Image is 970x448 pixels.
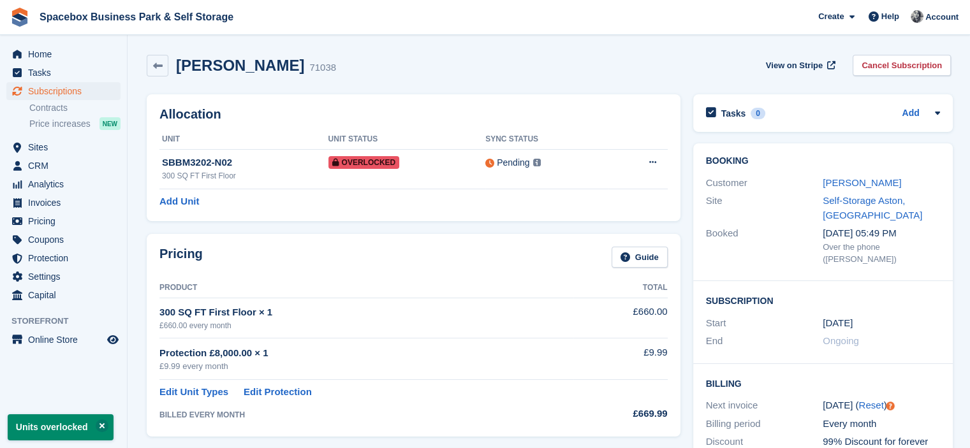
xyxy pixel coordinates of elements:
[885,400,896,412] div: Tooltip anchor
[162,155,328,170] div: SBBM3202-N02
[6,212,121,230] a: menu
[99,117,121,130] div: NEW
[751,108,765,119] div: 0
[573,278,667,298] th: Total
[28,82,105,100] span: Subscriptions
[159,129,328,150] th: Unit
[853,55,951,76] a: Cancel Subscription
[28,331,105,349] span: Online Store
[159,107,668,122] h2: Allocation
[6,138,121,156] a: menu
[28,45,105,63] span: Home
[34,6,239,27] a: Spacebox Business Park & Self Storage
[823,316,853,331] time: 2025-02-28 01:00:00 UTC
[706,377,940,389] h2: Billing
[6,157,121,175] a: menu
[6,175,121,193] a: menu
[533,159,541,166] img: icon-info-grey-7440780725fd019a000dd9b08b2336e03edf1995a4989e88bcd33f0948082b44.svg
[105,332,121,347] a: Preview store
[159,360,573,373] div: £9.99 every month
[6,45,121,63] a: menu
[573,338,667,380] td: £9.99
[706,156,940,166] h2: Booking
[159,385,228,400] a: Edit Unit Types
[823,241,940,266] div: Over the phone ([PERSON_NAME])
[159,247,203,268] h2: Pricing
[28,175,105,193] span: Analytics
[818,10,844,23] span: Create
[159,278,573,298] th: Product
[159,320,573,331] div: £660.00 every month
[309,61,336,75] div: 71038
[823,177,901,188] a: [PERSON_NAME]
[706,398,823,413] div: Next invoice
[573,298,667,338] td: £660.00
[925,11,959,24] span: Account
[28,157,105,175] span: CRM
[159,194,199,209] a: Add Unit
[28,268,105,285] span: Settings
[6,249,121,267] a: menu
[706,294,940,307] h2: Subscription
[6,331,121,349] a: menu
[28,249,105,267] span: Protection
[6,268,121,285] a: menu
[612,247,668,268] a: Guide
[573,407,667,421] div: £669.99
[6,82,121,100] a: menu
[706,417,823,431] div: Billing period
[902,106,919,121] a: Add
[6,194,121,212] a: menu
[911,10,923,23] img: SUDIPTA VIRMANI
[497,156,529,170] div: Pending
[485,129,608,150] th: Sync Status
[706,334,823,349] div: End
[6,286,121,304] a: menu
[328,156,400,169] span: Overlocked
[29,102,121,114] a: Contracts
[159,346,573,361] div: Protection £8,000.00 × 1
[823,195,922,220] a: Self-Storage Aston, [GEOGRAPHIC_DATA]
[244,385,312,400] a: Edit Protection
[28,212,105,230] span: Pricing
[706,226,823,266] div: Booked
[706,176,823,191] div: Customer
[28,231,105,249] span: Coupons
[823,226,940,241] div: [DATE] 05:49 PM
[766,59,823,72] span: View on Stripe
[159,305,573,320] div: 300 SQ FT First Floor × 1
[28,286,105,304] span: Capital
[881,10,899,23] span: Help
[29,117,121,131] a: Price increases NEW
[162,170,328,182] div: 300 SQ FT First Floor
[176,57,304,74] h2: [PERSON_NAME]
[8,414,114,440] p: Units overlocked
[721,108,746,119] h2: Tasks
[858,400,883,410] a: Reset
[823,398,940,413] div: [DATE] ( )
[823,335,859,346] span: Ongoing
[29,118,91,130] span: Price increases
[823,417,940,431] div: Every month
[28,138,105,156] span: Sites
[11,315,127,328] span: Storefront
[6,231,121,249] a: menu
[159,409,573,421] div: BILLED EVERY MONTH
[761,55,838,76] a: View on Stripe
[6,64,121,82] a: menu
[706,316,823,331] div: Start
[10,8,29,27] img: stora-icon-8386f47178a22dfd0bd8f6a31ec36ba5ce8667c1dd55bd0f319d3a0aa187defe.svg
[706,194,823,222] div: Site
[328,129,486,150] th: Unit Status
[28,64,105,82] span: Tasks
[28,194,105,212] span: Invoices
